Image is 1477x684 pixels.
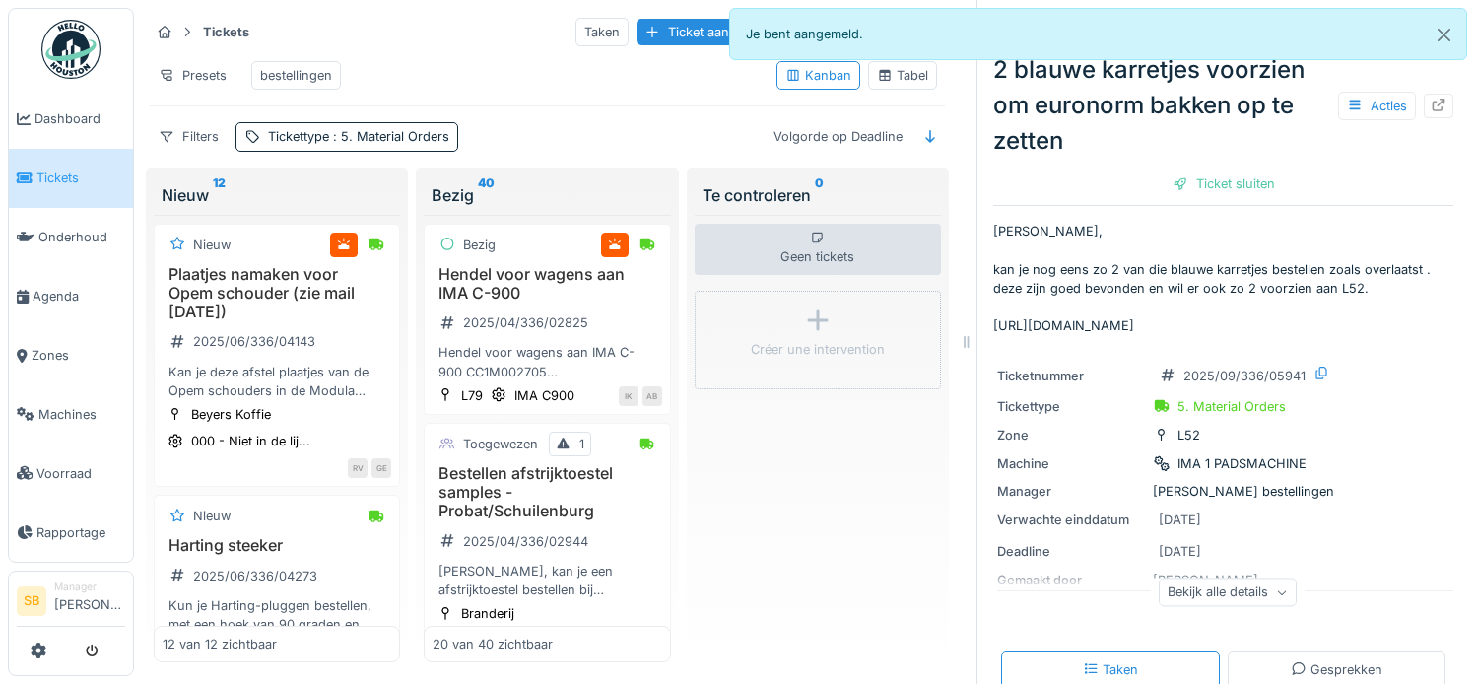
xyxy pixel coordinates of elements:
[815,183,824,207] sup: 0
[9,267,133,326] a: Agenda
[150,61,235,90] div: Presets
[642,386,662,406] div: AB
[765,122,911,151] div: Volgorde op Deadline
[17,580,125,627] a: SB Manager[PERSON_NAME]
[463,313,588,332] div: 2025/04/336/02825
[433,265,661,303] h3: Hendel voor wagens aan IMA C-900
[348,458,368,478] div: RV
[997,542,1145,561] div: Deadline
[9,208,133,267] a: Onderhoud
[1165,171,1283,197] div: Ticket sluiten
[997,482,1145,501] div: Manager
[163,363,391,400] div: Kan je deze afstel plaatjes van de Opem schouders in de Modula leggen. [PERSON_NAME], ze liggen o...
[1177,454,1307,473] div: IMA 1 PADSMACHINE
[36,464,125,483] span: Voorraad
[619,386,638,406] div: IK
[1177,397,1286,416] div: 5. Material Orders
[785,66,851,85] div: Kanban
[9,503,133,562] a: Rapportage
[993,52,1453,159] div: 2 blauwe karretjes voorzien om euronorm bakken op te zetten
[433,562,661,599] div: [PERSON_NAME], kan je een afstrijktoestel bestellen bij [GEOGRAPHIC_DATA] aub? Een opvangschaal z...
[150,122,228,151] div: Filters
[163,265,391,322] h3: Plaatjes namaken voor Opem schouder (zie mail [DATE])
[9,444,133,503] a: Voorraad
[193,567,317,585] div: 2025/06/336/04273
[34,109,125,128] span: Dashboard
[997,511,1145,529] div: Verwachte einddatum
[461,604,514,623] div: Branderij
[463,435,538,453] div: Toegewezen
[41,20,101,79] img: Badge_color-CXgf-gQk.svg
[637,19,776,45] div: Ticket aanmaken
[1183,367,1306,385] div: 2025/09/336/05941
[36,169,125,187] span: Tickets
[877,66,928,85] div: Tabel
[997,367,1145,385] div: Ticketnummer
[1422,9,1466,61] button: Close
[461,386,483,405] div: L79
[514,386,574,405] div: IMA C900
[997,454,1145,473] div: Machine
[1159,542,1201,561] div: [DATE]
[213,183,226,207] sup: 12
[54,580,125,594] div: Manager
[36,523,125,542] span: Rapportage
[993,222,1453,335] p: [PERSON_NAME], kan je nog eens zo 2 van die blauwe karretjes bestellen zoals overlaatst . deze zi...
[371,458,391,478] div: GE
[695,224,941,275] div: Geen tickets
[997,397,1145,416] div: Tickettype
[9,90,133,149] a: Dashboard
[329,129,449,144] span: : 5. Material Orders
[478,183,495,207] sup: 40
[260,66,332,85] div: bestellingen
[268,127,449,146] div: Tickettype
[191,432,310,450] div: 000 - Niet in de lij...
[38,405,125,424] span: Machines
[193,236,231,254] div: Nieuw
[193,507,231,525] div: Nieuw
[463,532,588,551] div: 2025/04/336/02944
[9,385,133,445] a: Machines
[1083,660,1138,679] div: Taken
[997,482,1449,501] div: [PERSON_NAME] bestellingen
[575,18,629,46] div: Taken
[163,536,391,555] h3: Harting steeker
[1338,92,1416,120] div: Acties
[193,332,315,351] div: 2025/06/336/04143
[195,23,257,41] strong: Tickets
[17,586,46,616] li: SB
[703,183,933,207] div: Te controleren
[432,183,662,207] div: Bezig
[997,426,1145,445] div: Zone
[463,236,496,254] div: Bezig
[38,228,125,246] span: Onderhoud
[433,464,661,521] h3: Bestellen afstrijktoestel samples - Probat/Schuilenburg
[9,149,133,208] a: Tickets
[162,183,392,207] div: Nieuw
[433,343,661,380] div: Hendel voor wagens aan IMA C-900 CC1M002705 Er zijn 18 wagens dus ook voor in stock 32 bestellen
[32,346,125,365] span: Zones
[579,435,584,453] div: 1
[1177,426,1200,445] div: L52
[1159,511,1201,529] div: [DATE]
[1291,660,1382,679] div: Gesprekken
[191,405,271,424] div: Beyers Koffie
[9,326,133,385] a: Zones
[1159,579,1297,607] div: Bekijk alle details
[163,596,391,634] div: Kun je Harting-pluggen bestellen, met een hoek van 90 graden en recht? (We hebben een tekort aan ...
[751,340,885,359] div: Créer une intervention
[33,287,125,306] span: Agenda
[54,580,125,622] li: [PERSON_NAME]
[163,635,277,653] div: 12 van 12 zichtbaar
[729,8,1468,60] div: Je bent aangemeld.
[433,635,553,653] div: 20 van 40 zichtbaar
